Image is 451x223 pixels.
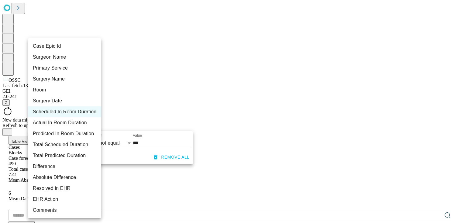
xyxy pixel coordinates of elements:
li: Surgery Date [28,95,101,106]
li: Comments [28,205,101,216]
li: Predicted In Room Duration [28,128,101,139]
li: Surgeon Name [28,52,101,63]
li: Surgery Name [28,74,101,84]
li: Total Scheduled Duration [28,139,101,150]
li: Total Predicted Duration [28,150,101,161]
li: Primary Service [28,63,101,74]
li: Resolved in EHR [28,183,101,194]
li: Actual In Room Duration [28,117,101,128]
li: Case Epic Id [28,41,101,52]
li: Difference [28,161,101,172]
li: Scheduled In Room Duration [28,106,101,117]
li: Room [28,84,101,95]
li: Absolute Difference [28,172,101,183]
li: EHR Action [28,194,101,205]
